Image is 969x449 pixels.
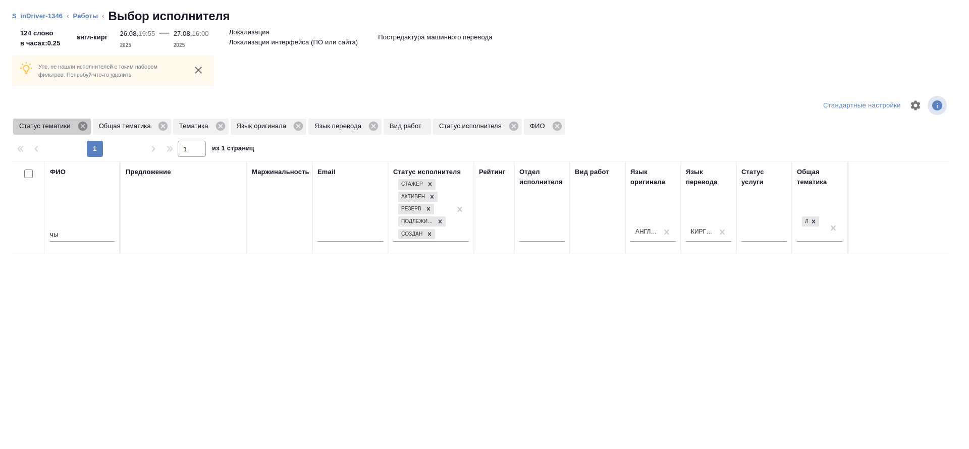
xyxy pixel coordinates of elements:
span: Посмотреть информацию [928,96,949,115]
div: Язык оригинала [231,119,307,135]
div: Предложение [126,167,171,177]
p: Тематика [179,121,212,131]
div: Киргизский [691,228,714,236]
div: Локализация [801,215,820,228]
button: close [191,63,206,78]
p: Язык оригинала [237,121,290,131]
div: Создан [398,229,424,240]
div: Отдел исполнителя [519,167,565,187]
div: Стажер, Активен, Резерв, Подлежит внедрению, Создан [397,215,447,228]
div: split button [821,98,903,114]
div: Стажер, Активен, Резерв, Подлежит внедрению, Создан [397,178,437,191]
li: ‹ [102,11,104,21]
p: Вид работ [390,121,425,131]
div: Язык оригинала [630,167,676,187]
p: ФИО [530,121,549,131]
p: Общая тематика [99,121,154,131]
li: ‹ [67,11,69,21]
p: Язык перевода [314,121,365,131]
span: из 1 страниц [212,142,254,157]
p: 19:55 [138,30,155,37]
div: Тематика [173,119,229,135]
div: Подлежит внедрению [398,216,435,227]
p: 26.08, [120,30,138,37]
div: — [159,24,169,50]
div: Статус услуги [741,167,787,187]
p: Упс, не нашли исполнителей с таким набором фильтров. Попробуй что-то удалить [38,63,183,79]
div: Активен [398,192,426,202]
a: S_inDriver-1346 [12,12,63,20]
div: Маржинальность [252,167,309,177]
div: Общая тематика [797,167,842,187]
div: Стажер, Активен, Резерв, Подлежит внедрению, Создан [397,203,435,215]
p: 124 слово [20,28,61,38]
div: Английский [635,228,659,236]
div: Локализация [802,216,808,227]
div: Язык перевода [308,119,382,135]
div: Статус исполнителя [393,167,461,177]
div: Статус тематики [13,119,91,135]
div: ФИО [50,167,66,177]
p: Статус тематики [19,121,74,131]
p: 27.08, [174,30,192,37]
div: Язык перевода [686,167,731,187]
div: Рейтинг [479,167,505,177]
p: Постредактура машинного перевода [378,32,492,42]
p: Статус исполнителя [439,121,505,131]
div: Резерв [398,204,423,214]
h2: Выбор исполнителя [109,8,230,24]
div: Общая тематика [93,119,171,135]
div: Email [317,167,335,177]
div: Вид работ [575,167,609,177]
span: Настроить таблицу [903,93,928,118]
nav: breadcrumb [12,8,957,24]
div: Статус исполнителя [433,119,522,135]
a: Работы [73,12,98,20]
div: Стажер, Активен, Резерв, Подлежит внедрению, Создан [397,228,436,241]
div: Стажер [398,179,424,190]
div: ФИО [524,119,565,135]
p: 16:00 [192,30,209,37]
p: Локализация [229,27,270,37]
div: Стажер, Активен, Резерв, Подлежит внедрению, Создан [397,191,439,203]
